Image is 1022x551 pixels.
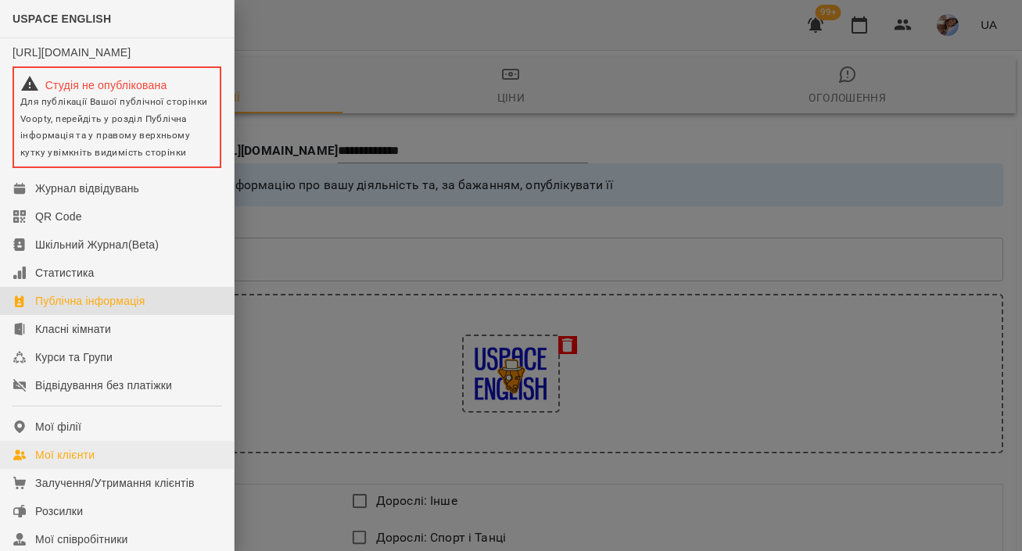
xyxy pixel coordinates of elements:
div: QR Code [35,209,82,224]
span: USPACE ENGLISH [13,13,111,25]
div: Мої клієнти [35,447,95,463]
div: Журнал відвідувань [35,181,139,196]
div: Мої філії [35,419,81,435]
div: Розсилки [35,503,83,519]
div: Статистика [35,265,95,281]
span: Для публікації Вашої публічної сторінки Voopty, перейдіть у розділ Публічна інформація та у право... [20,96,207,158]
div: Залучення/Утримання клієнтів [35,475,195,491]
div: Шкільний Журнал(Beta) [35,237,159,252]
div: Студія не опублікована [20,74,213,93]
div: Мої співробітники [35,531,128,547]
a: [URL][DOMAIN_NAME] [13,46,131,59]
div: Класні кімнати [35,321,111,337]
div: Відвідування без платіжки [35,377,172,393]
div: Публічна інформація [35,293,145,309]
div: Курси та Групи [35,349,113,365]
